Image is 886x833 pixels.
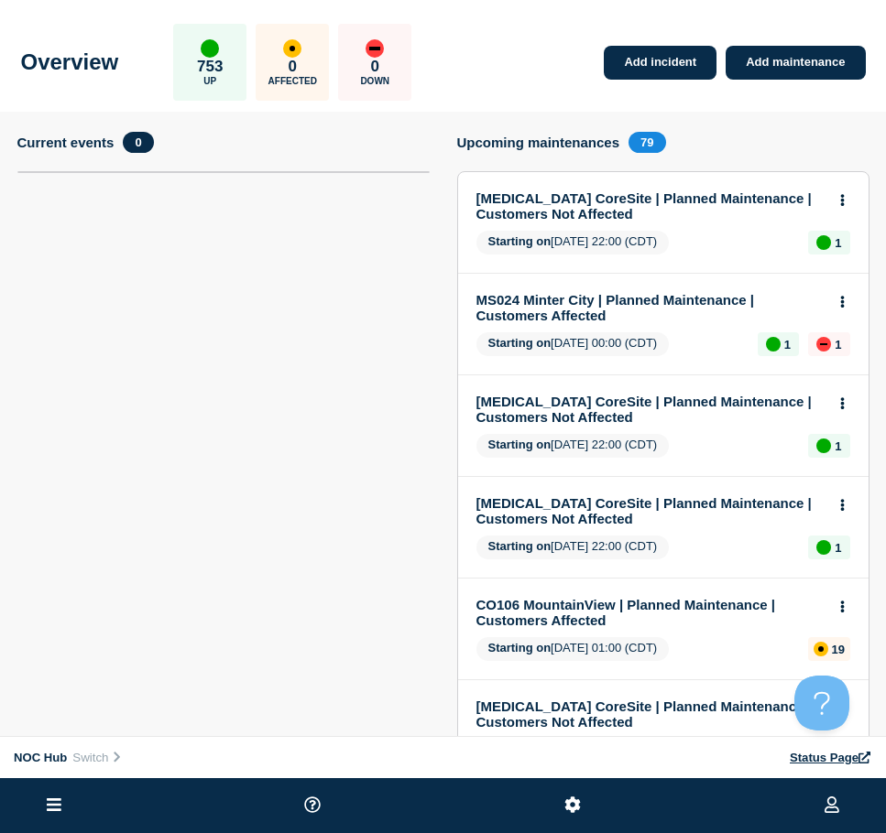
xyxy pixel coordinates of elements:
a: MS024 Minter City | Planned Maintenance | Customers Affected [476,292,826,323]
div: down [366,39,384,58]
p: 1 [835,338,841,352]
a: [MEDICAL_DATA] CoreSite | Planned Maintenance | Customers Not Affected [476,698,826,730]
div: up [766,337,781,352]
p: Up [203,76,216,86]
p: 753 [197,58,223,76]
span: NOC Hub [14,751,67,764]
div: affected [283,39,301,58]
div: up [816,540,831,555]
h1: Overview [21,49,119,75]
iframe: Help Scout Beacon - Open [794,676,849,730]
span: Starting on [488,539,552,553]
a: Add incident [604,46,716,80]
p: Down [360,76,389,86]
span: Starting on [488,234,552,248]
span: Starting on [488,641,552,654]
a: [MEDICAL_DATA] CoreSite | Planned Maintenance | Customers Not Affected [476,394,826,425]
p: 1 [835,236,841,250]
span: [DATE] 01:00 (CDT) [476,637,670,661]
span: [DATE] 22:00 (CDT) [476,434,670,458]
span: Starting on [488,438,552,451]
a: Add maintenance [726,46,865,80]
a: Status Page [790,751,872,764]
span: Starting on [488,336,552,350]
div: up [816,235,831,250]
div: down [816,337,831,352]
button: Switch [67,750,128,765]
p: 0 [371,58,379,76]
p: Affected [268,76,317,86]
a: CO106 MountainView | Planned Maintenance | Customers Affected [476,597,826,628]
span: 79 [629,132,665,153]
div: affected [814,642,828,656]
h4: Upcoming maintenances [457,135,620,150]
p: 0 [289,58,297,76]
p: 1 [835,439,841,453]
p: 1 [835,541,841,555]
div: up [816,438,831,453]
div: up [201,39,219,58]
span: [DATE] 00:00 (CDT) [476,332,670,356]
p: 19 [832,643,845,656]
span: 0 [123,132,153,153]
a: [MEDICAL_DATA] CoreSite | Planned Maintenance | Customers Not Affected [476,495,826,526]
span: [DATE] 22:00 (CDT) [476,535,670,559]
a: [MEDICAL_DATA] CoreSite | Planned Maintenance | Customers Not Affected [476,190,826,222]
span: [DATE] 22:00 (CDT) [476,231,670,254]
h4: Current events [17,135,115,150]
p: 1 [784,338,791,352]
